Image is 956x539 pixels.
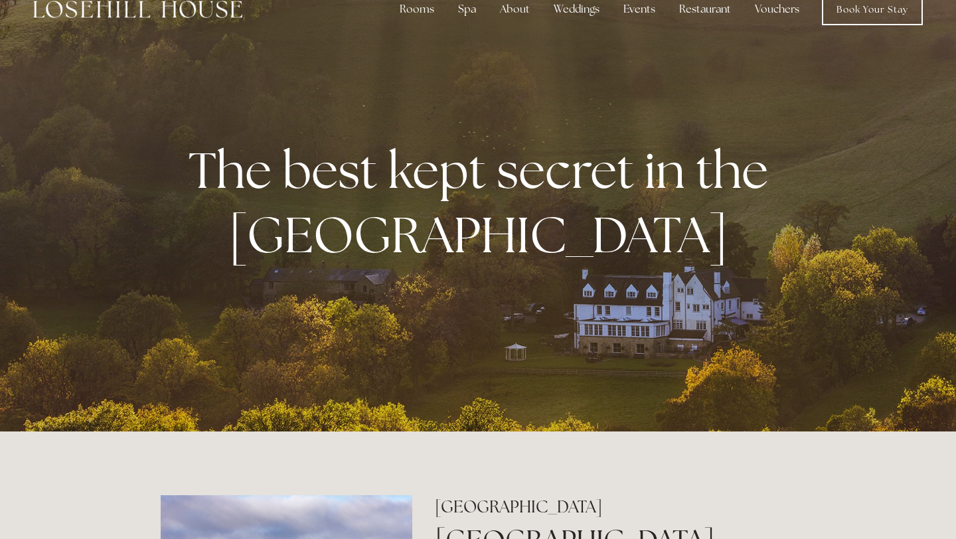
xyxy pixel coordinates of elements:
h2: [GEOGRAPHIC_DATA] [435,495,795,518]
strong: The best kept secret in the [GEOGRAPHIC_DATA] [189,137,779,268]
img: Losehill House [33,1,242,18]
